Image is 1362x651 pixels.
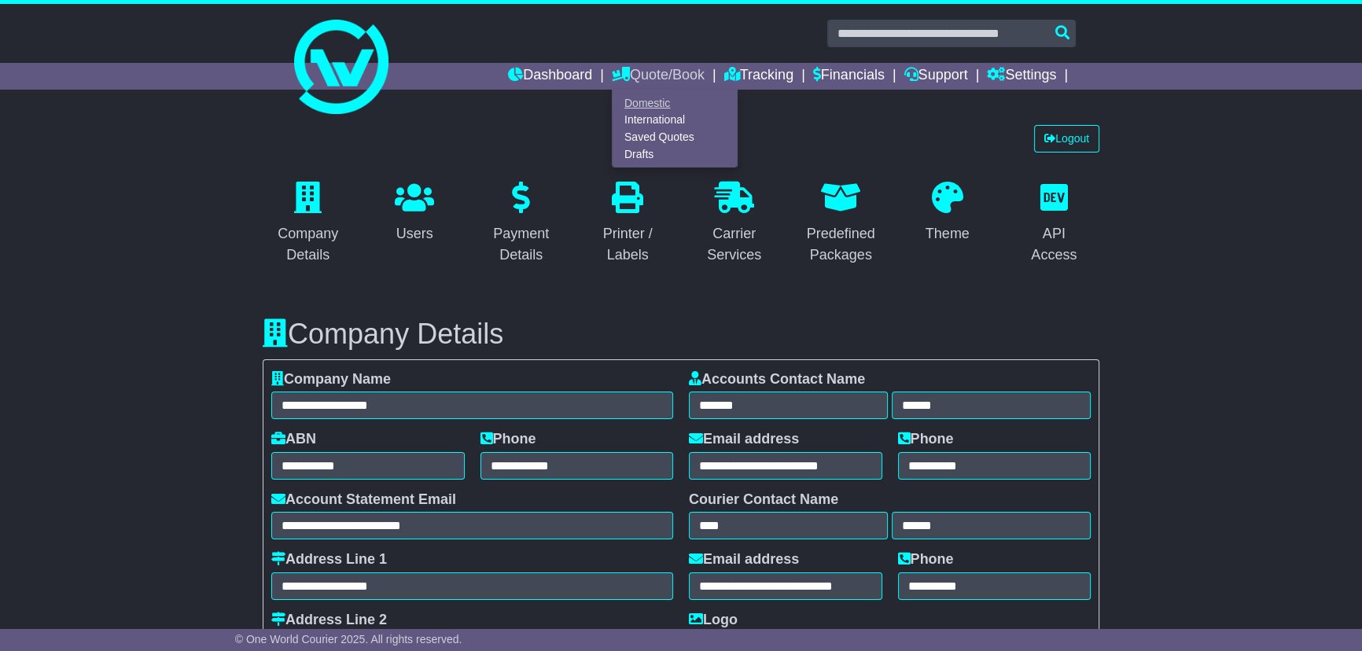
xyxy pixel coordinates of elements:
a: Quote/Book [612,63,705,90]
label: Email address [689,431,799,448]
a: Payment Details [476,176,567,271]
a: Company Details [263,176,354,271]
a: Tracking [724,63,793,90]
a: Predefined Packages [796,176,887,271]
label: Address Line 2 [271,612,387,629]
label: Phone [898,551,954,568]
a: Theme [915,176,980,250]
label: Email address [689,551,799,568]
a: Domestic [613,94,737,112]
a: Financials [813,63,885,90]
div: Predefined Packages [806,223,877,266]
a: API Access [1009,176,1100,271]
h3: Company Details [263,318,1099,350]
label: Logo [689,612,738,629]
a: Users [385,176,444,250]
label: Phone [480,431,536,448]
div: Users [395,223,434,245]
div: API Access [1019,223,1090,266]
label: Courier Contact Name [689,491,838,509]
a: Drafts [613,145,737,163]
a: Saved Quotes [613,129,737,146]
a: International [613,112,737,129]
label: Company Name [271,371,391,388]
div: Quote/Book [612,90,738,167]
div: Company Details [273,223,344,266]
label: Account Statement Email [271,491,456,509]
a: Carrier Services [689,176,780,271]
a: Support [904,63,968,90]
span: © One World Courier 2025. All rights reserved. [235,633,462,645]
label: Address Line 1 [271,551,387,568]
a: Logout [1034,125,1099,153]
a: Dashboard [508,63,592,90]
label: Phone [898,431,954,448]
div: Carrier Services [699,223,770,266]
label: ABN [271,431,316,448]
div: Theme [926,223,970,245]
a: Settings [987,63,1056,90]
div: Payment Details [486,223,557,266]
a: Printer / Labels [583,176,674,271]
div: Printer / Labels [593,223,664,266]
label: Accounts Contact Name [689,371,865,388]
